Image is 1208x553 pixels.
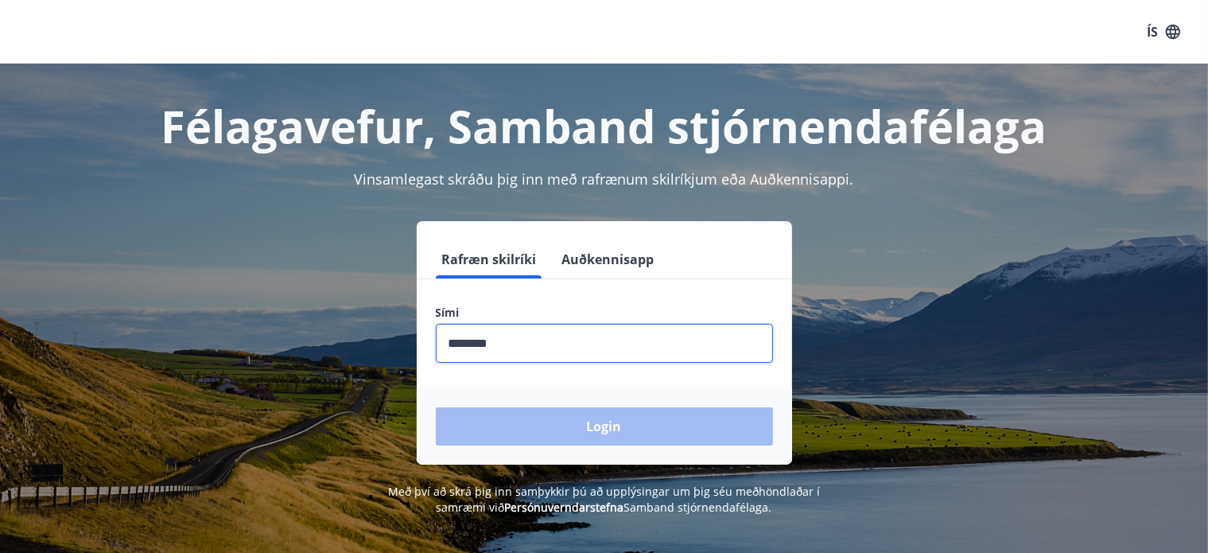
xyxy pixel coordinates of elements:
[505,500,624,515] a: Persónuverndarstefna
[51,95,1158,156] h1: Félagavefur, Samband stjórnendafélaga
[355,169,854,189] span: Vinsamlegast skráðu þig inn með rafrænum skilríkjum eða Auðkennisappi.
[436,240,543,278] button: Rafræn skilríki
[436,305,773,321] label: Sími
[1138,18,1189,46] button: ÍS
[556,240,661,278] button: Auðkennisapp
[388,484,820,515] span: Með því að skrá þig inn samþykkir þú að upplýsingar um þig séu meðhöndlaðar í samræmi við Samband...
